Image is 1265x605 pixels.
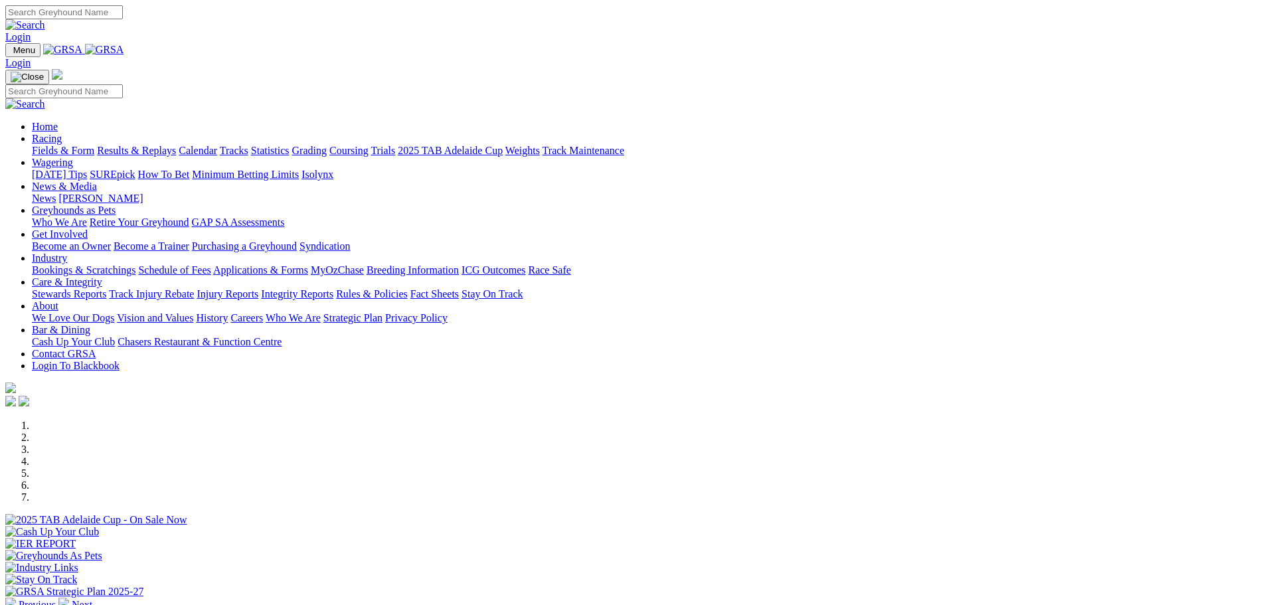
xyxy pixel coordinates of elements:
img: GRSA [43,44,82,56]
a: News & Media [32,181,97,192]
div: News & Media [32,193,1260,205]
img: Close [11,72,44,82]
a: Injury Reports [197,288,258,300]
a: We Love Our Dogs [32,312,114,323]
img: Cash Up Your Club [5,526,99,538]
img: logo-grsa-white.png [5,383,16,393]
a: Racing [32,133,62,144]
div: Care & Integrity [32,288,1260,300]
img: twitter.svg [19,396,29,406]
a: Who We Are [32,216,87,228]
a: Coursing [329,145,369,156]
a: 2025 TAB Adelaide Cup [398,145,503,156]
a: Chasers Restaurant & Function Centre [118,336,282,347]
a: Syndication [299,240,350,252]
a: Track Injury Rebate [109,288,194,300]
button: Toggle navigation [5,70,49,84]
a: Bookings & Scratchings [32,264,135,276]
a: Strategic Plan [323,312,382,323]
div: Greyhounds as Pets [32,216,1260,228]
a: Get Involved [32,228,88,240]
a: Contact GRSA [32,348,96,359]
div: Get Involved [32,240,1260,252]
img: IER REPORT [5,538,76,550]
div: About [32,312,1260,324]
img: facebook.svg [5,396,16,406]
a: SUREpick [90,169,135,180]
a: Fact Sheets [410,288,459,300]
img: 2025 TAB Adelaide Cup - On Sale Now [5,514,187,526]
a: [DATE] Tips [32,169,87,180]
a: [PERSON_NAME] [58,193,143,204]
a: Become a Trainer [114,240,189,252]
a: Tracks [220,145,248,156]
img: GRSA [85,44,124,56]
div: Industry [32,264,1260,276]
a: Home [32,121,58,132]
img: Industry Links [5,562,78,574]
a: Industry [32,252,67,264]
a: History [196,312,228,323]
img: logo-grsa-white.png [52,69,62,80]
div: Wagering [32,169,1260,181]
span: Menu [13,45,35,55]
div: Bar & Dining [32,336,1260,348]
a: Login To Blackbook [32,360,120,371]
a: Integrity Reports [261,288,333,300]
a: Applications & Forms [213,264,308,276]
a: Isolynx [301,169,333,180]
img: Greyhounds As Pets [5,550,102,562]
a: Grading [292,145,327,156]
a: Stay On Track [462,288,523,300]
img: Search [5,98,45,110]
a: Care & Integrity [32,276,102,288]
a: Cash Up Your Club [32,336,115,347]
a: Careers [230,312,263,323]
img: Search [5,19,45,31]
a: Vision and Values [117,312,193,323]
img: GRSA Strategic Plan 2025-27 [5,586,143,598]
a: Schedule of Fees [138,264,211,276]
a: Rules & Policies [336,288,408,300]
a: Weights [505,145,540,156]
button: Toggle navigation [5,43,41,57]
input: Search [5,84,123,98]
a: MyOzChase [311,264,364,276]
a: Race Safe [528,264,570,276]
a: Calendar [179,145,217,156]
a: Greyhounds as Pets [32,205,116,216]
img: Stay On Track [5,574,77,586]
a: Track Maintenance [543,145,624,156]
a: Trials [371,145,395,156]
a: Minimum Betting Limits [192,169,299,180]
a: GAP SA Assessments [192,216,285,228]
a: Fields & Form [32,145,94,156]
a: Retire Your Greyhound [90,216,189,228]
a: Purchasing a Greyhound [192,240,297,252]
a: Become an Owner [32,240,111,252]
input: Search [5,5,123,19]
a: News [32,193,56,204]
a: Login [5,57,31,68]
a: Bar & Dining [32,324,90,335]
a: Who We Are [266,312,321,323]
a: About [32,300,58,311]
div: Racing [32,145,1260,157]
a: How To Bet [138,169,190,180]
a: Wagering [32,157,73,168]
a: Statistics [251,145,290,156]
a: Privacy Policy [385,312,448,323]
a: Stewards Reports [32,288,106,300]
a: Results & Replays [97,145,176,156]
a: Login [5,31,31,43]
a: Breeding Information [367,264,459,276]
a: ICG Outcomes [462,264,525,276]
